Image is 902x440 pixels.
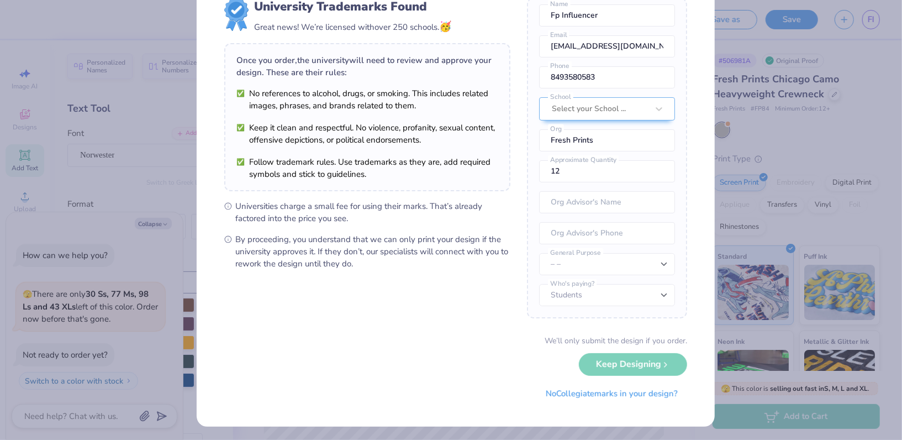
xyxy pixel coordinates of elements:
li: Follow trademark rules. Use trademarks as they are, add required symbols and stick to guidelines. [236,156,498,180]
div: Great news! We’re licensed with over 250 schools. [254,19,451,34]
span: By proceeding, you understand that we can only print your design if the university approves it. I... [235,233,510,270]
input: Approximate Quantity [539,160,675,182]
li: No references to alcohol, drugs, or smoking. This includes related images, phrases, and brands re... [236,87,498,112]
div: We’ll only submit the design if you order. [545,335,687,347]
li: Keep it clean and respectful. No violence, profanity, sexual content, offensive depictions, or po... [236,122,498,146]
input: Org [539,129,675,151]
div: Once you order, the university will need to review and approve your design. These are their rules: [236,54,498,78]
input: Name [539,4,675,27]
input: Phone [539,66,675,88]
input: Org Advisor's Phone [539,222,675,244]
span: 🥳 [439,20,451,33]
input: Email [539,35,675,57]
span: Universities charge a small fee for using their marks. That’s already factored into the price you... [235,200,510,224]
button: NoCollegiatemarks in your design? [536,383,687,405]
input: Org Advisor's Name [539,191,675,213]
